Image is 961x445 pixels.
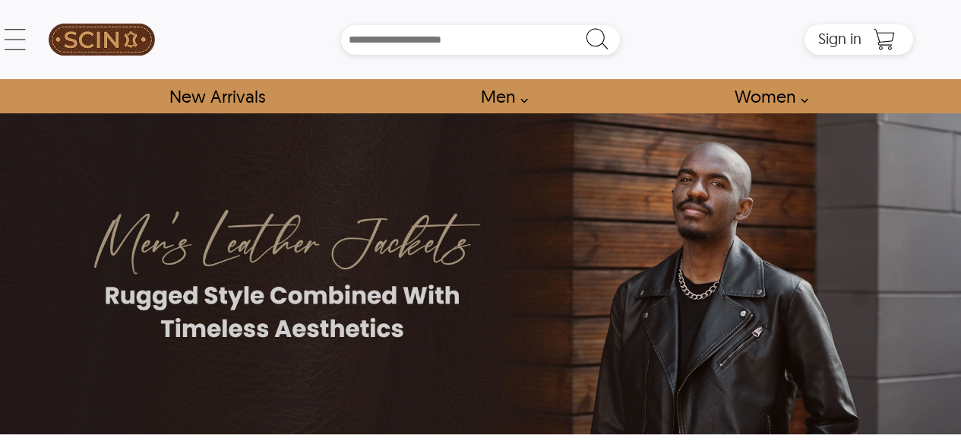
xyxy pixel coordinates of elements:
[463,79,536,113] a: shop men's leather jackets
[152,79,282,113] a: Shop New Arrivals
[717,79,817,113] a: Shop Women Leather Jackets
[869,28,899,51] a: Shopping Cart
[818,29,861,48] span: Sign in
[818,34,861,46] a: Sign in
[49,8,155,72] img: SCIN
[48,8,156,72] a: SCIN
